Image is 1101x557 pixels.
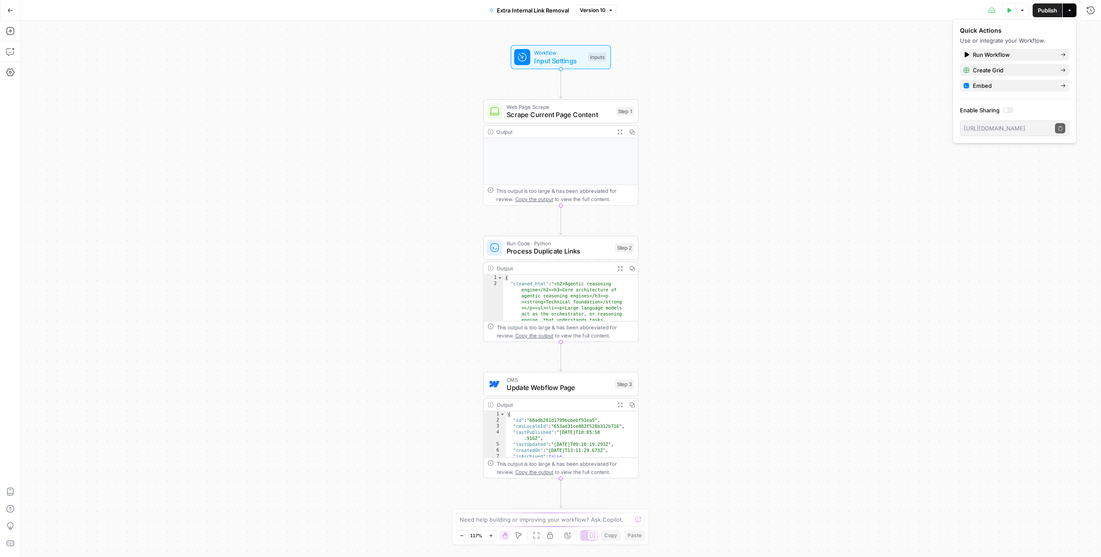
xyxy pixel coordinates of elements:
div: 2 [484,417,506,423]
div: Step 1 [616,107,634,116]
span: CMS [507,376,611,384]
g: Edge from step_2 to step_3 [560,342,563,371]
div: 1 [484,411,506,417]
div: Output [497,128,611,136]
div: 1 [484,275,503,281]
button: Copy [601,530,621,541]
div: CMSUpdate Webflow PageStep 3Output{ "id":"68adb281d1799bcbebf91ea5", "cmsLocaleId":"653ad31ce882f... [483,372,638,478]
button: Version 10 [576,5,617,16]
div: This output is too large & has been abbreviated for review. to view the full content. [497,460,634,476]
button: Extra Internal Link Removal [484,3,574,17]
div: 4 [484,429,506,441]
span: Toggle code folding, rows 1 through 16 [500,411,505,417]
span: Run Workflow [973,50,1054,59]
span: Embed [973,81,1054,90]
span: Process Duplicate Links [507,246,611,256]
span: Update Webflow Page [507,383,611,393]
div: Step 3 [615,380,634,389]
div: Inputs [588,53,606,62]
div: Quick Actions [960,26,1069,35]
span: Copy the output [515,332,554,338]
span: Version 10 [580,6,606,14]
span: Paste [627,532,642,539]
span: Run Code · Python [507,239,611,248]
span: Copy the output [515,469,554,475]
div: Output [497,264,611,272]
span: 117% [470,532,482,539]
div: Output [497,401,611,409]
div: 7 [484,453,506,459]
span: Workflow [534,49,584,57]
div: WorkflowInput SettingsInputs [483,45,638,69]
span: Publish [1038,6,1057,15]
span: Input Settings [534,56,584,65]
div: This output is too large & has been abbreviated for review. to view the full content. [497,323,634,339]
div: 3 [484,423,506,429]
span: Toggle code folding, rows 1 through 3 [497,275,503,281]
span: Copy the output [515,196,554,202]
span: Copy [604,532,617,539]
div: 6 [484,447,506,453]
button: Publish [1033,3,1062,17]
g: Edge from step_1 to step_2 [560,206,563,235]
div: 5 [484,441,506,447]
span: Create Grid [973,66,1054,74]
span: Use or integrate your Workflow. [960,37,1046,44]
button: Paste [624,530,645,541]
div: Run Code · PythonProcess Duplicate LinksStep 2Output{ "cleaned_html":"<h2>Agentic reasoning engin... [483,235,638,342]
div: Step 2 [615,243,634,252]
span: Scrape Current Page Content [507,110,612,120]
span: Web Page Scrape [507,103,612,111]
div: Web Page ScrapeScrape Current Page ContentStep 1OutputThis output is too large & has been abbrevi... [483,99,638,205]
g: Edge from step_3 to end [560,479,563,508]
span: Extra Internal Link Removal [497,6,569,15]
g: Edge from start to step_1 [560,69,563,99]
img: webflow-icon.webp [490,379,500,389]
label: Enable Sharing [960,106,1069,114]
div: This output is too large & has been abbreviated for review. to view the full content. [497,187,634,203]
